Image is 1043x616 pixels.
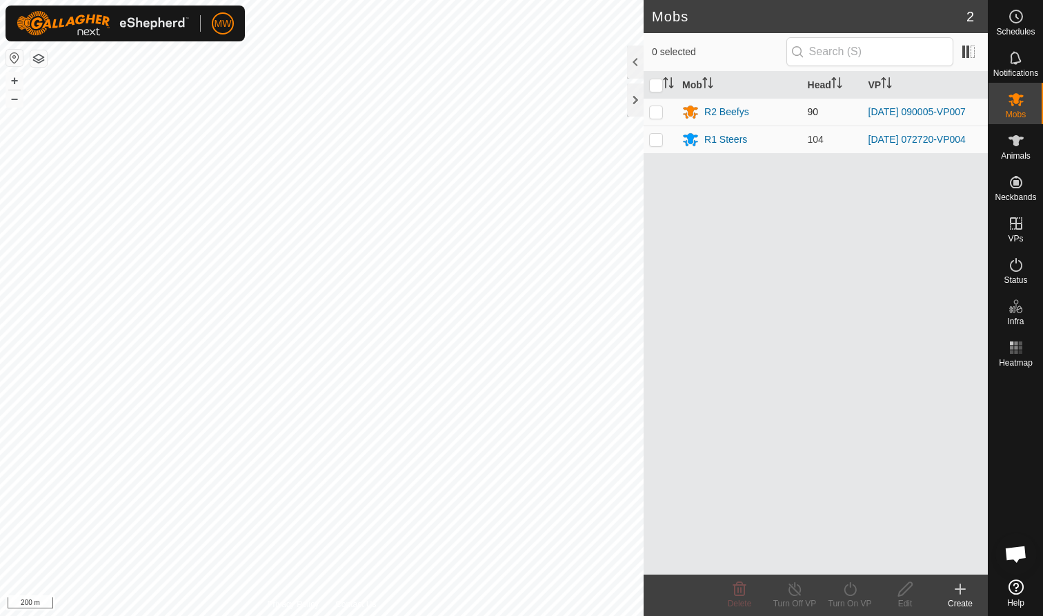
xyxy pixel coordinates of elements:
a: [DATE] 072720-VP004 [868,134,966,145]
th: Head [802,72,863,99]
p-sorticon: Activate to sort [702,79,713,90]
button: Map Layers [30,50,47,67]
input: Search (S) [786,37,953,66]
div: Open chat [995,533,1037,575]
a: Privacy Policy [267,598,319,610]
div: Turn On VP [822,597,877,610]
div: Edit [877,597,933,610]
span: Heatmap [999,359,1033,367]
th: VP [863,72,988,99]
span: 0 selected [652,45,786,59]
span: Notifications [993,69,1038,77]
button: – [6,90,23,107]
div: R1 Steers [704,132,747,147]
span: Mobs [1006,110,1026,119]
h2: Mobs [652,8,966,25]
img: Gallagher Logo [17,11,189,36]
button: + [6,72,23,89]
a: [DATE] 090005-VP007 [868,106,966,117]
span: 104 [808,134,824,145]
span: Animals [1001,152,1031,160]
span: VPs [1008,235,1023,243]
p-sorticon: Activate to sort [881,79,892,90]
div: R2 Beefys [704,105,749,119]
a: Contact Us [335,598,376,610]
span: Schedules [996,28,1035,36]
span: 90 [808,106,819,117]
span: Delete [728,599,752,608]
a: Help [989,574,1043,613]
div: Create [933,597,988,610]
span: MW [215,17,232,31]
div: Turn Off VP [767,597,822,610]
th: Mob [677,72,802,99]
span: Infra [1007,317,1024,326]
span: Neckbands [995,193,1036,201]
p-sorticon: Activate to sort [663,79,674,90]
span: 2 [966,6,974,27]
span: Status [1004,276,1027,284]
span: Help [1007,599,1024,607]
p-sorticon: Activate to sort [831,79,842,90]
button: Reset Map [6,50,23,66]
